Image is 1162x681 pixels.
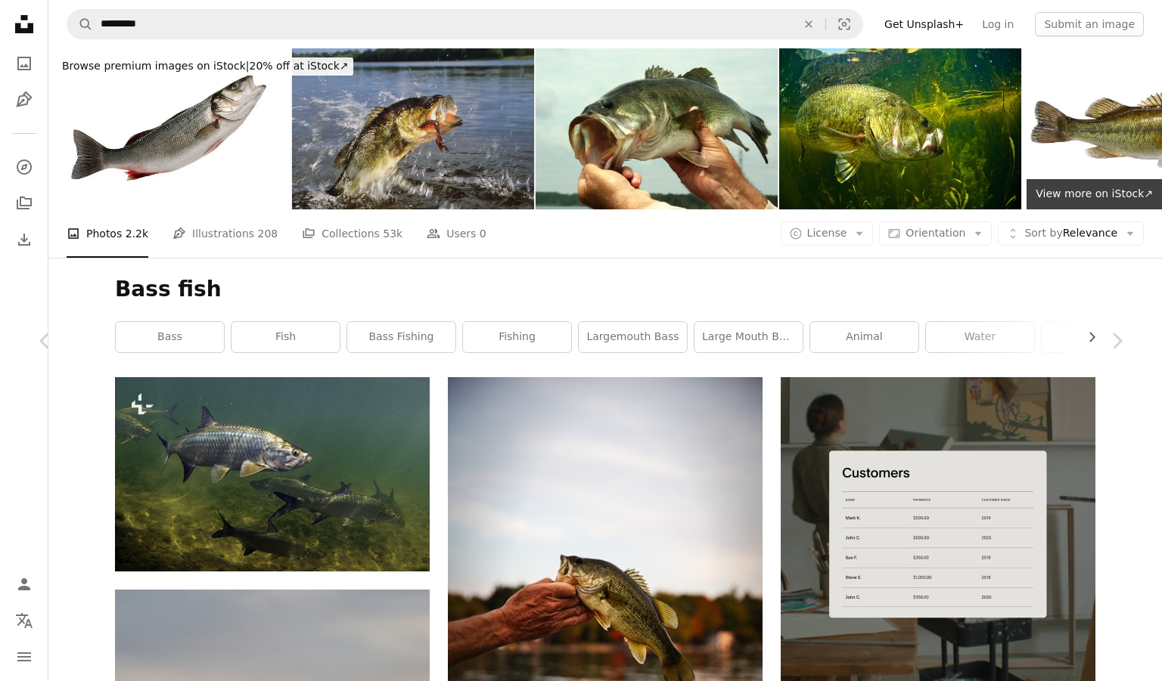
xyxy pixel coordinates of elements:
button: Submit an image [1035,12,1144,36]
button: Search Unsplash [67,10,93,39]
span: Orientation [906,227,965,239]
a: Get Unsplash+ [875,12,973,36]
img: Largemouth bass swimming in water [779,48,1021,209]
a: Users 0 [427,209,486,258]
img: Largemouth Bass [292,48,534,209]
a: Collections 53k [302,209,402,258]
a: Collections [9,188,39,218]
a: person holding a fish during daytime [448,606,763,620]
span: 0 [480,225,486,242]
a: bass [116,322,224,352]
button: Visual search [826,10,862,39]
a: Illustrations [9,85,39,115]
span: 53k [383,225,402,242]
span: Browse premium images on iStock | [62,60,249,72]
img: Sea Bass [48,48,290,209]
a: person [1042,322,1150,352]
a: Log in / Sign up [9,569,39,599]
a: bass fishing [347,322,455,352]
a: fishing [463,322,571,352]
span: Relevance [1024,226,1117,241]
span: View more on iStock ↗ [1036,187,1153,200]
a: large mouth bass [694,322,803,352]
a: View more on iStock↗ [1027,179,1162,209]
button: Clear [792,10,825,39]
span: Sort by [1024,227,1062,239]
img: a group of fish swimming in a body of water [115,377,430,571]
img: Large Mouth Bass [536,48,778,209]
button: Sort byRelevance [998,221,1144,246]
a: Illustrations 208 [172,209,278,258]
form: Find visuals sitewide [67,9,863,39]
span: License [807,227,847,239]
span: 208 [258,225,278,242]
button: Language [9,605,39,636]
a: largemouth bass [579,322,687,352]
button: Menu [9,642,39,672]
a: Explore [9,152,39,182]
a: Photos [9,48,39,79]
a: Next [1071,268,1162,413]
button: License [781,221,874,246]
a: animal [810,322,918,352]
a: fish [231,322,340,352]
a: a group of fish swimming in a body of water [115,467,430,481]
a: Download History [9,224,39,255]
a: water [926,322,1034,352]
button: Orientation [879,221,992,246]
h1: Bass fish [115,276,1095,303]
div: 20% off at iStock ↗ [57,57,353,76]
a: Log in [973,12,1023,36]
a: Browse premium images on iStock|20% off at iStock↗ [48,48,362,85]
